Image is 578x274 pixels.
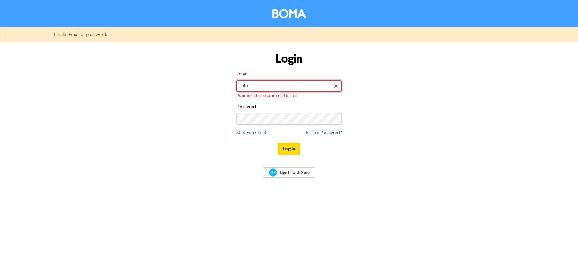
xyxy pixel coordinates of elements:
iframe: Chat Widget [548,245,578,274]
label: Password [236,103,256,111]
label: Email [236,71,247,78]
a: Forgot Password? [306,129,342,137]
img: BOMA Logo [272,9,306,18]
a: Sign In with Xero [263,167,315,178]
span: Sign In with Xero [280,170,310,175]
a: Start Free Trial [236,129,266,137]
div: Username should be in email format [236,93,342,99]
img: Xero logo [269,168,277,177]
h1: Login [236,52,342,66]
button: Log In [278,143,300,155]
div: Invalid Email or password. [50,31,528,38]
